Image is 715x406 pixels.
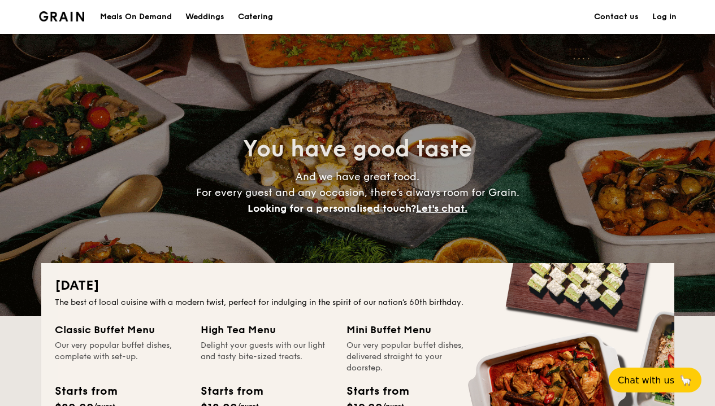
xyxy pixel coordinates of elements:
[679,374,692,387] span: 🦙
[346,322,479,338] div: Mini Buffet Menu
[55,297,661,308] div: The best of local cuisine with a modern twist, perfect for indulging in the spirit of our nation’...
[55,340,187,374] div: Our very popular buffet dishes, complete with set-up.
[346,383,408,400] div: Starts from
[416,202,467,215] span: Let's chat.
[248,202,416,215] span: Looking for a personalised touch?
[55,277,661,295] h2: [DATE]
[39,11,85,21] img: Grain
[55,322,187,338] div: Classic Buffet Menu
[346,340,479,374] div: Our very popular buffet dishes, delivered straight to your doorstep.
[196,171,519,215] span: And we have great food. For every guest and any occasion, there’s always room for Grain.
[201,383,262,400] div: Starts from
[609,368,701,392] button: Chat with us🦙
[55,383,116,400] div: Starts from
[618,375,674,386] span: Chat with us
[201,340,333,374] div: Delight your guests with our light and tasty bite-sized treats.
[201,322,333,338] div: High Tea Menu
[243,136,472,163] span: You have good taste
[39,11,85,21] a: Logotype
